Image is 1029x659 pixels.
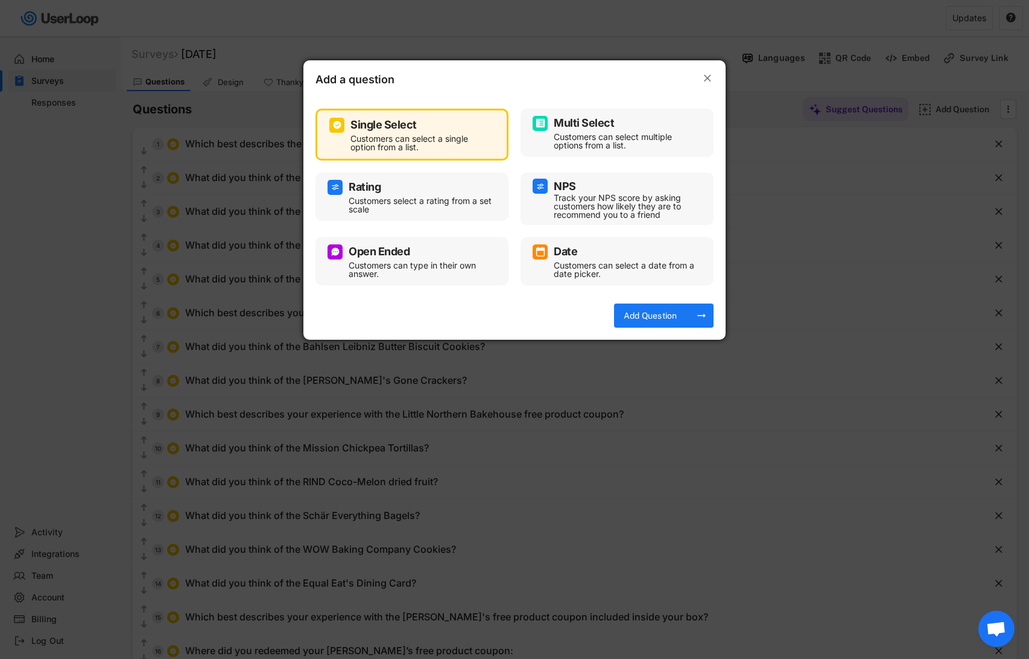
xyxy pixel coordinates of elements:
button: arrow_right_alt [695,310,708,322]
div: Customers select a rating from a set scale [349,197,493,214]
div: Add a question [315,72,436,91]
div: Rating [349,182,381,193]
div: Customers can select a date from a date picker. [554,261,698,278]
div: Open Ended [349,246,410,257]
div: NPS [554,181,576,192]
img: ConversationMinor.svg [331,247,340,256]
div: Add Question [620,310,680,321]
div: Track your NPS score by asking customers how likely they are to recommend you to a friend [554,194,698,219]
div: Single Select [350,119,417,130]
div: Customers can select multiple options from a list. [554,133,698,150]
img: CircleTickMinorWhite.svg [332,120,342,130]
div: Customers can select a single option from a list. [350,135,492,151]
div: Date [554,246,577,257]
img: AdjustIcon.svg [331,182,340,192]
button:  [701,72,714,84]
div: Customers can type in their own answer. [349,261,493,278]
text:  [704,72,711,84]
img: ListMajor.svg [536,118,545,128]
img: CalendarMajor.svg [536,247,545,256]
img: AdjustIcon.svg [536,182,545,191]
div: Multi Select [554,118,614,129]
div: Open chat [978,611,1015,647]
